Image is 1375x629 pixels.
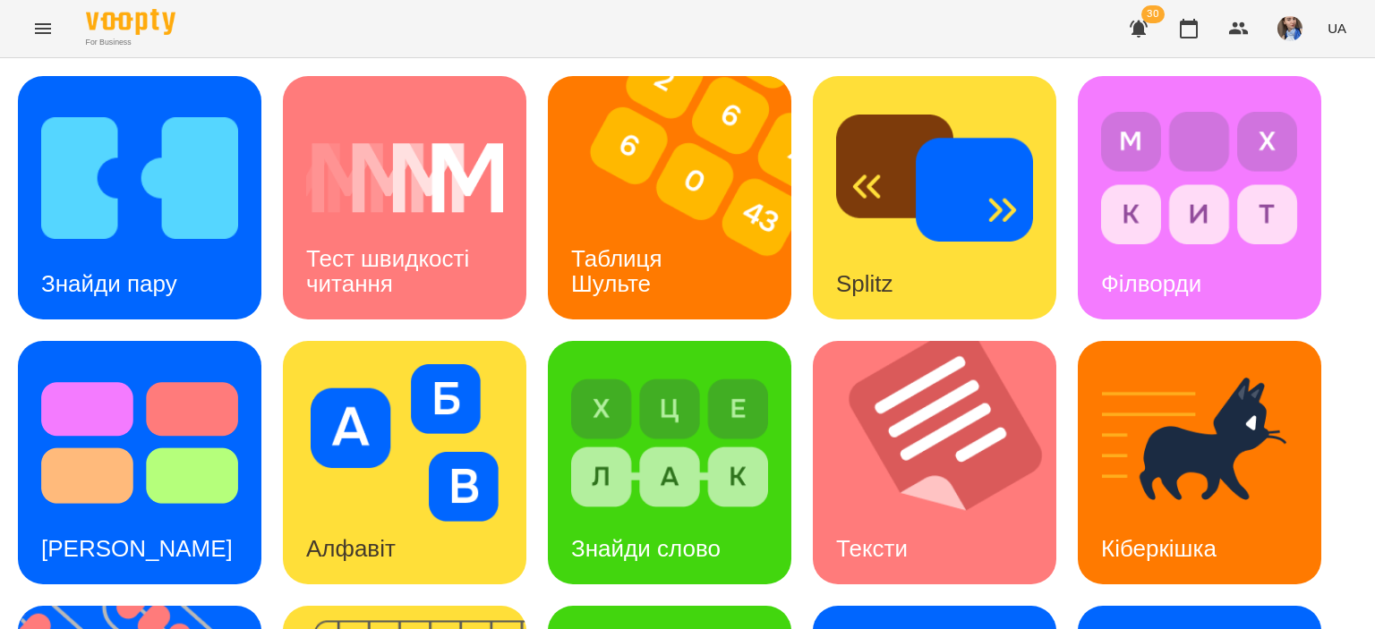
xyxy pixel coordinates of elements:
[18,341,261,584] a: Тест Струпа[PERSON_NAME]
[813,341,1056,584] a: ТекстиТексти
[1141,5,1165,23] span: 30
[41,99,238,257] img: Знайди пару
[1320,12,1354,45] button: UA
[548,76,814,319] img: Таблиця Шульте
[283,341,526,584] a: АлфавітАлфавіт
[571,364,768,522] img: Знайди слово
[813,341,1079,584] img: Тексти
[283,76,526,319] a: Тест швидкості читанняТест швидкості читання
[548,341,791,584] a: Знайди словоЗнайди слово
[571,535,721,562] h3: Знайди слово
[41,364,238,522] img: Тест Струпа
[306,99,503,257] img: Тест швидкості читання
[571,245,669,296] h3: Таблиця Шульте
[86,9,175,35] img: Voopty Logo
[1101,99,1298,257] img: Філворди
[1277,16,1302,41] img: 727e98639bf378bfedd43b4b44319584.jpeg
[21,7,64,50] button: Menu
[813,76,1056,319] a: SplitzSplitz
[1078,76,1321,319] a: ФілвордиФілворди
[1078,341,1321,584] a: КіберкішкаКіберкішка
[1101,535,1217,562] h3: Кіберкішка
[836,270,893,297] h3: Splitz
[836,535,908,562] h3: Тексти
[1328,19,1346,38] span: UA
[1101,364,1298,522] img: Кіберкішка
[306,535,396,562] h3: Алфавіт
[86,37,175,48] span: For Business
[1101,270,1201,297] h3: Філворди
[306,364,503,522] img: Алфавіт
[41,535,233,562] h3: [PERSON_NAME]
[548,76,791,319] a: Таблиця ШультеТаблиця Шульте
[836,99,1033,257] img: Splitz
[41,270,177,297] h3: Знайди пару
[306,245,475,296] h3: Тест швидкості читання
[18,76,261,319] a: Знайди паруЗнайди пару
